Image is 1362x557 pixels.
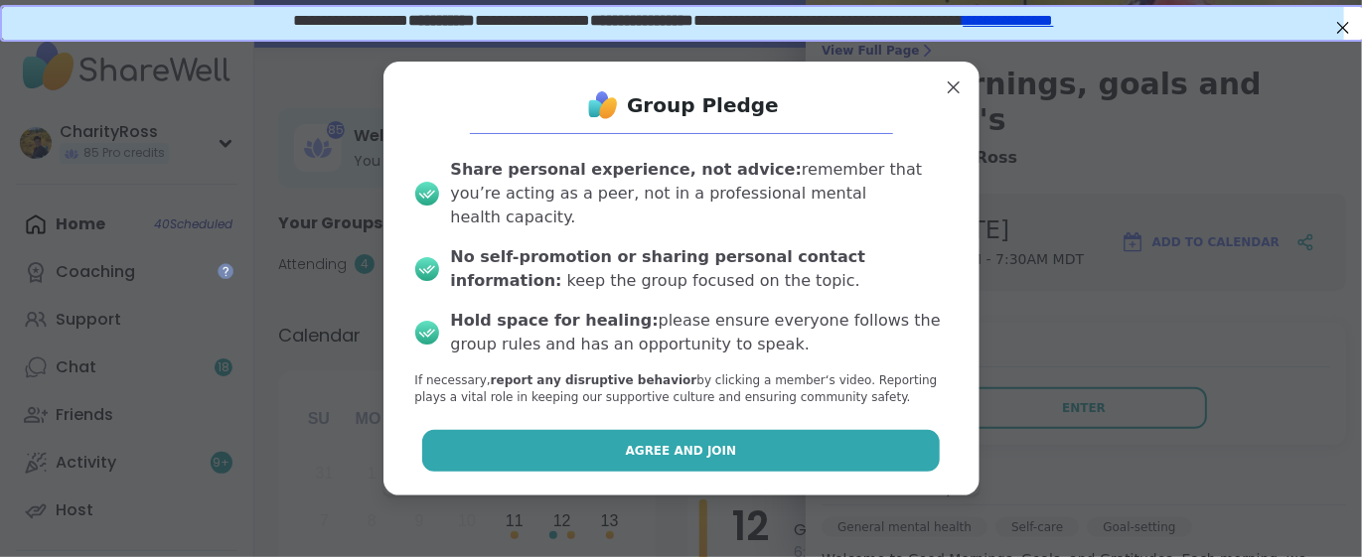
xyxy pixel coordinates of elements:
[218,263,233,279] iframe: Spotlight
[415,372,948,406] p: If necessary, by clicking a member‘s video. Reporting plays a vital role in keeping our supportiv...
[626,442,737,460] span: Agree and Join
[627,91,779,119] h1: Group Pledge
[451,311,659,330] b: Hold space for healing:
[583,85,623,125] img: ShareWell Logo
[451,309,948,356] div: please ensure everyone follows the group rules and has an opportunity to speak.
[491,373,697,387] b: report any disruptive behavior
[451,160,803,179] b: Share personal experience, not advice:
[451,158,948,229] div: remember that you’re acting as a peer, not in a professional mental health capacity.
[451,245,948,293] div: keep the group focused on the topic.
[451,247,866,290] b: No self-promotion or sharing personal contact information:
[422,430,940,472] button: Agree and Join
